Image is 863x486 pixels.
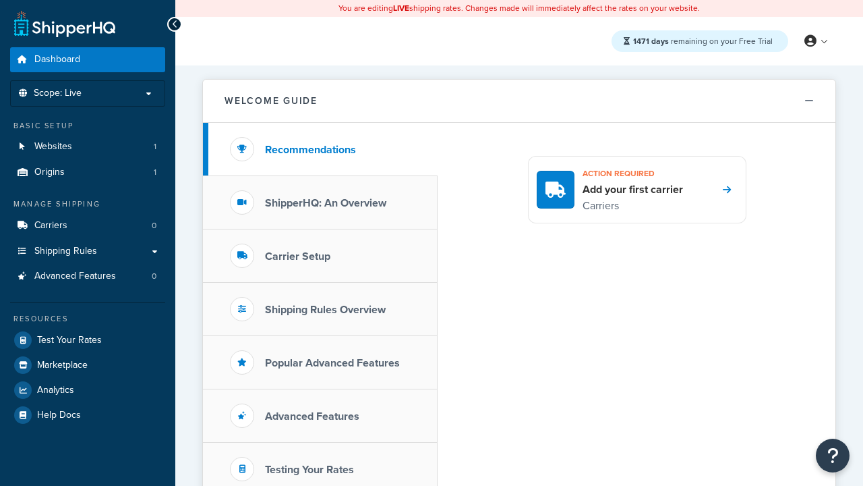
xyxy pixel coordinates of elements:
[10,264,165,289] li: Advanced Features
[10,213,165,238] a: Carriers0
[10,403,165,427] a: Help Docs
[37,360,88,371] span: Marketplace
[203,80,835,123] button: Welcome Guide
[265,197,386,209] h3: ShipperHQ: An Overview
[10,353,165,377] a: Marketplace
[10,328,165,352] a: Test Your Rates
[34,167,65,178] span: Origins
[583,165,683,182] h3: Action required
[10,120,165,132] div: Basic Setup
[10,239,165,264] a: Shipping Rules
[10,198,165,210] div: Manage Shipping
[265,357,400,369] h3: Popular Advanced Features
[583,197,683,215] p: Carriers
[10,313,165,325] div: Resources
[265,410,359,423] h3: Advanced Features
[10,213,165,238] li: Carriers
[10,378,165,402] a: Analytics
[154,167,156,178] span: 1
[34,220,67,232] span: Carriers
[265,304,386,316] h3: Shipping Rules Overview
[10,47,165,72] a: Dashboard
[154,141,156,153] span: 1
[225,96,318,106] h2: Welcome Guide
[152,271,156,282] span: 0
[34,246,97,257] span: Shipping Rules
[816,439,850,473] button: Open Resource Center
[265,464,354,476] h3: Testing Your Rates
[583,182,683,197] h4: Add your first carrier
[34,141,72,153] span: Websites
[37,335,102,346] span: Test Your Rates
[265,250,330,263] h3: Carrier Setup
[633,35,669,47] strong: 1471 days
[37,385,74,396] span: Analytics
[10,264,165,289] a: Advanced Features0
[34,88,82,99] span: Scope: Live
[10,160,165,185] a: Origins1
[10,134,165,159] li: Websites
[265,144,356,156] h3: Recommendations
[393,2,409,14] b: LIVE
[34,54,80,65] span: Dashboard
[633,35,773,47] span: remaining on your Free Trial
[152,220,156,232] span: 0
[10,160,165,185] li: Origins
[10,134,165,159] a: Websites1
[37,410,81,421] span: Help Docs
[34,271,116,282] span: Advanced Features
